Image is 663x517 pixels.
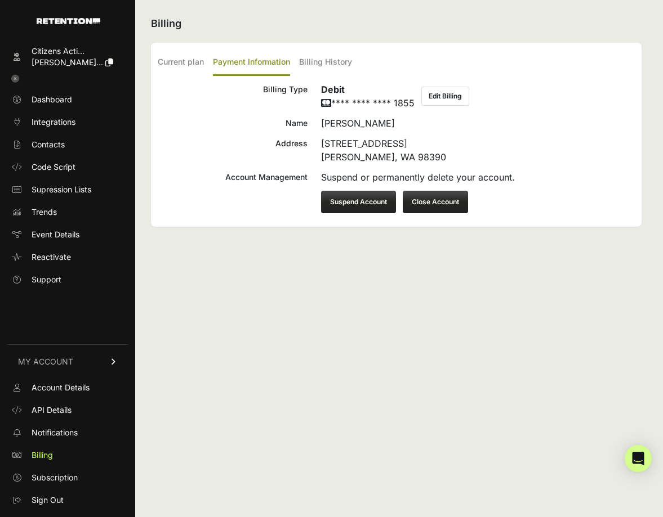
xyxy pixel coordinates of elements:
[158,83,308,110] div: Billing Type
[32,184,91,195] span: Supression Lists
[7,42,128,71] a: Citizens Acti... [PERSON_NAME]...
[625,445,652,472] div: Open Intercom Messenger
[7,446,128,464] a: Billing
[32,161,75,173] span: Code Script
[32,46,113,57] div: Citizens Acti...
[7,248,128,266] a: Reactivate
[32,94,72,105] span: Dashboard
[321,170,635,213] div: Suspend or permanently delete your account.
[7,379,128,397] a: Account Details
[32,449,53,461] span: Billing
[321,191,396,213] button: Suspend Account
[7,491,128,509] a: Sign Out
[7,401,128,419] a: API Details
[7,158,128,176] a: Code Script
[7,203,128,221] a: Trends
[32,427,78,438] span: Notifications
[7,113,128,131] a: Integrations
[32,57,103,67] span: [PERSON_NAME]...
[32,404,72,416] span: API Details
[32,206,57,218] span: Trends
[32,139,65,150] span: Contacts
[32,251,71,263] span: Reactivate
[37,18,100,24] img: Retention.com
[7,344,128,379] a: MY ACCOUNT
[7,136,128,154] a: Contacts
[32,229,79,240] span: Event Details
[321,116,635,130] div: [PERSON_NAME]
[321,137,635,164] div: [STREET_ADDRESS] [PERSON_NAME], WA 98390
[7,226,128,244] a: Event Details
[403,191,468,213] button: Close Account
[7,181,128,199] a: Supression Lists
[158,170,308,213] div: Account Management
[158,137,308,164] div: Address
[213,50,290,76] label: Payment Information
[321,83,415,96] h6: Debit
[299,50,352,76] label: Billing History
[18,356,73,367] span: MY ACCOUNT
[158,50,204,76] label: Current plan
[158,116,308,130] div: Name
[7,271,128,289] a: Support
[7,91,128,109] a: Dashboard
[421,87,469,106] button: Edit Billing
[32,274,61,285] span: Support
[7,469,128,487] a: Subscription
[32,116,75,128] span: Integrations
[7,424,128,442] a: Notifications
[32,382,90,393] span: Account Details
[32,472,78,483] span: Subscription
[32,494,64,506] span: Sign Out
[151,16,642,32] h2: Billing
